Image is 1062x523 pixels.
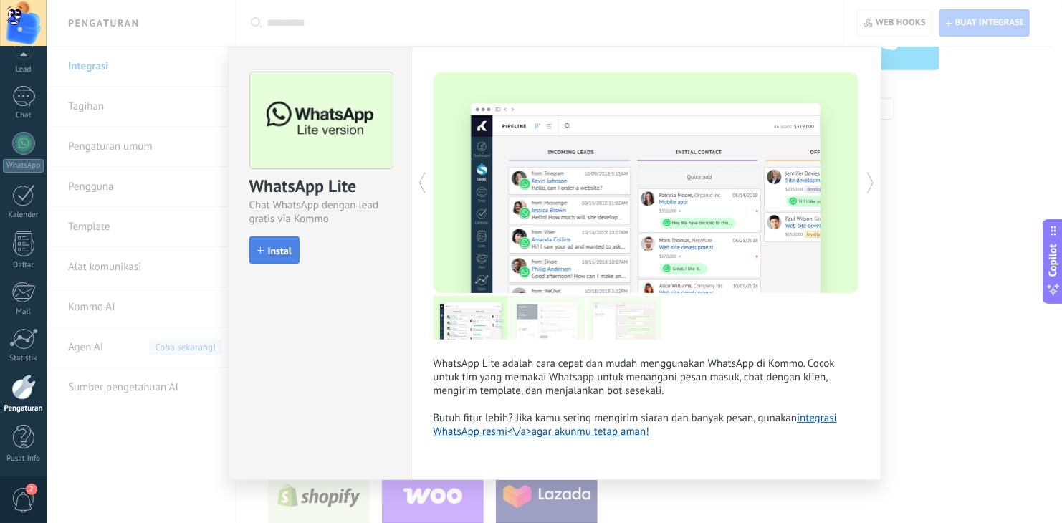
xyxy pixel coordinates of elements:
img: tour_image_89b22bb274b327d56ba9581bfed3cb3e.png [587,296,661,340]
span: Instal [268,246,292,256]
img: logo_main.png [250,72,393,169]
div: WhatsApp Lite [249,175,391,198]
a: integrasi WhatsApp resmi<\/a>agar akunmu tetap aman! [434,411,837,438]
span: 2 [26,484,37,495]
div: Chat WhatsApp dengan lead gratis via Kommo [249,198,391,226]
div: Daftar [3,261,44,270]
div: Kalender [3,211,44,220]
div: Mail [3,307,44,317]
p: WhatsApp Lite adalah cara cepat dan mudah menggunakan WhatsApp di Kommo. Cocok untuk tim yang mem... [434,357,859,438]
span: Copilot [1046,244,1061,277]
div: WhatsApp [3,159,44,173]
div: Pusat Info [3,454,44,464]
div: Pengaturan [3,404,44,413]
img: tour_image_b33d96167826406ac8147b4c4f81ff3f.png [510,296,585,340]
div: Lead [3,65,44,75]
div: Chat [3,111,44,120]
div: Statistik [3,354,44,363]
img: tour_image_6e51aca0f80904b90f66d7eab3b5741d.png [434,296,508,340]
button: Instal [249,236,300,264]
